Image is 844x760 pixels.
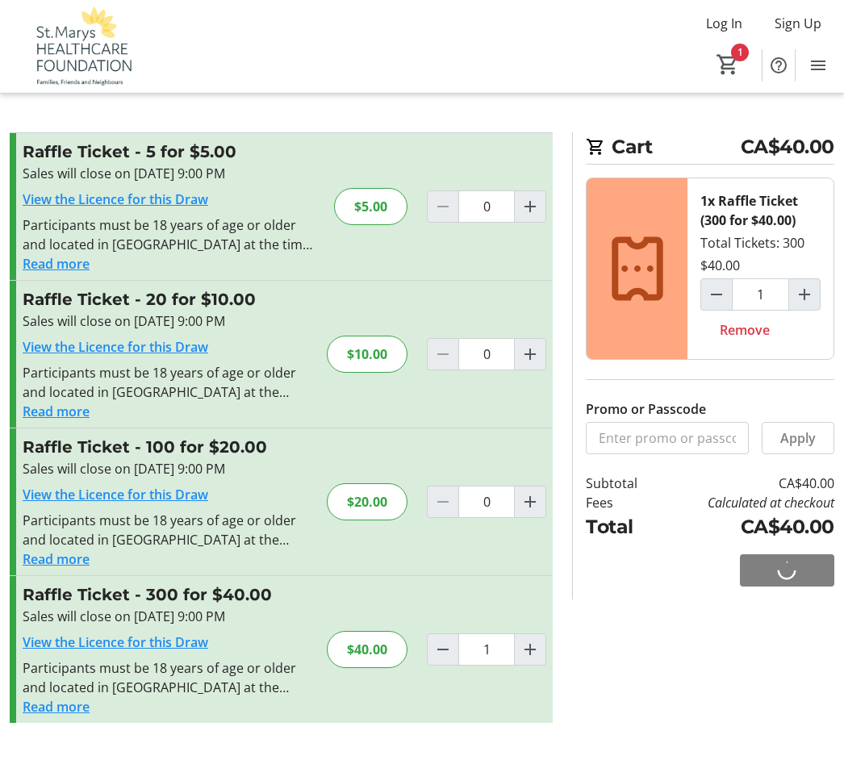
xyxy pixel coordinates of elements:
[327,336,407,374] div: $10.00
[763,50,795,82] button: Help
[23,608,307,627] div: Sales will close on [DATE] 9:00 PM
[327,632,407,669] div: $40.00
[713,51,742,80] button: Cart
[23,312,307,332] div: Sales will close on [DATE] 9:00 PM
[23,698,90,717] button: Read more
[458,634,515,666] input: Raffle Ticket Quantity
[23,288,307,312] h3: Raffle Ticket - 20 for $10.00
[23,436,307,460] h3: Raffle Ticket - 100 for $20.00
[23,659,307,698] div: Participants must be 18 years of age or older and located in [GEOGRAPHIC_DATA] at the time of pur...
[700,315,789,347] button: Remove
[586,133,834,165] h2: Cart
[515,192,545,223] button: Increment by one
[23,140,315,165] h3: Raffle Ticket - 5 for $5.00
[732,279,789,311] input: Raffle Ticket (300 for $40.00) Quantity
[586,474,658,494] td: Subtotal
[515,340,545,370] button: Increment by one
[458,339,515,371] input: Raffle Ticket Quantity
[458,191,515,223] input: Raffle Ticket Quantity
[720,321,770,340] span: Remove
[23,191,208,209] a: View the Licence for this Draw
[23,512,307,550] div: Participants must be 18 years of age or older and located in [GEOGRAPHIC_DATA] at the time of pur...
[693,11,755,37] button: Log In
[775,15,821,34] span: Sign Up
[741,133,834,161] span: CA$40.00
[701,280,732,311] button: Decrement by one
[658,474,834,494] td: CA$40.00
[23,216,315,255] div: Participants must be 18 years of age or older and located in [GEOGRAPHIC_DATA] at the time of pur...
[658,513,834,541] td: CA$40.00
[687,179,834,360] div: Total Tickets: 300
[23,255,90,274] button: Read more
[780,429,816,449] span: Apply
[23,460,307,479] div: Sales will close on [DATE] 9:00 PM
[515,635,545,666] button: Increment by one
[10,6,153,87] img: St. Marys Healthcare Foundation's Logo
[762,423,834,455] button: Apply
[586,400,706,420] label: Promo or Passcode
[23,486,208,504] a: View the Licence for this Draw
[700,257,740,276] div: $40.00
[802,50,834,82] button: Menu
[428,635,458,666] button: Decrement by one
[458,486,515,519] input: Raffle Ticket Quantity
[23,165,315,184] div: Sales will close on [DATE] 9:00 PM
[762,11,834,37] button: Sign Up
[23,364,307,403] div: Participants must be 18 years of age or older and located in [GEOGRAPHIC_DATA] at the time of pur...
[586,513,658,541] td: Total
[706,15,742,34] span: Log In
[700,192,821,231] div: 1x Raffle Ticket (300 for $40.00)
[23,339,208,357] a: View the Licence for this Draw
[515,487,545,518] button: Increment by one
[586,423,749,455] input: Enter promo or passcode
[327,484,407,521] div: $20.00
[789,280,820,311] button: Increment by one
[23,403,90,422] button: Read more
[586,494,658,513] td: Fees
[334,189,407,226] div: $5.00
[23,634,208,652] a: View the Licence for this Draw
[23,550,90,570] button: Read more
[658,494,834,513] td: Calculated at checkout
[23,583,307,608] h3: Raffle Ticket - 300 for $40.00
